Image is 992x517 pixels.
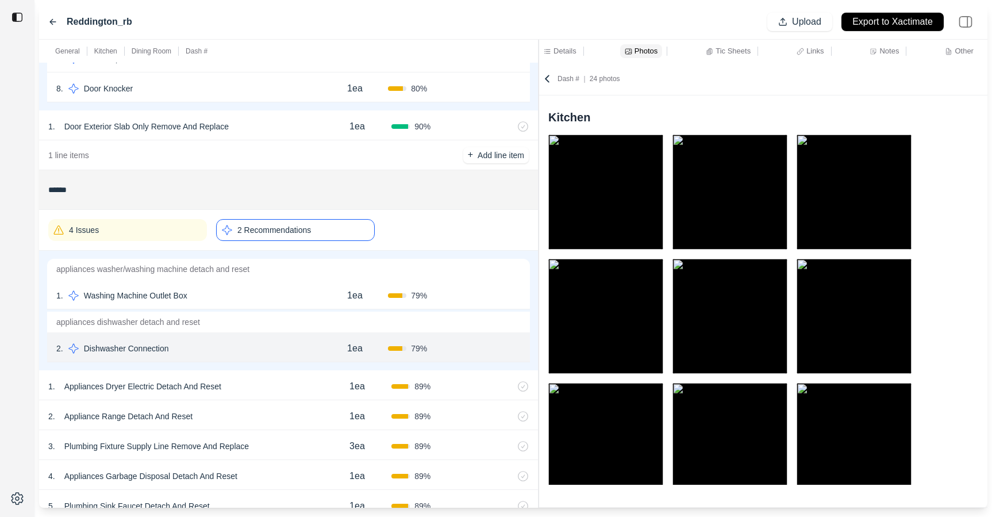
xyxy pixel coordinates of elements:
button: Upload [767,13,832,31]
p: Upload [792,16,821,29]
img: toggle sidebar [11,12,23,23]
img: right-panel.svg [953,9,978,35]
button: Export to Xactimate [841,13,944,31]
label: Reddington_rb [67,15,132,29]
p: Export to Xactimate [852,16,933,29]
